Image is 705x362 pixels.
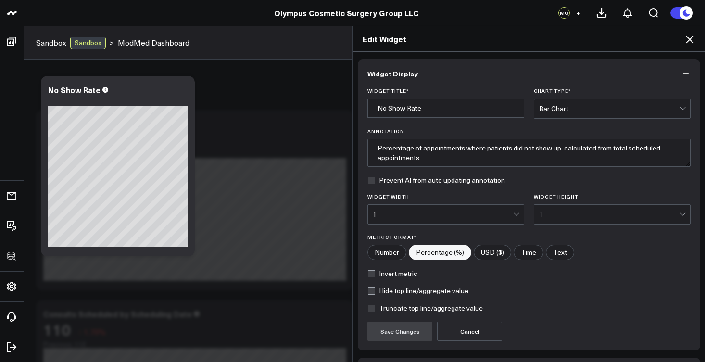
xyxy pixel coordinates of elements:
h2: Edit Widget [363,34,695,44]
label: Chart Type * [534,88,691,94]
button: Widget Display [358,59,700,88]
label: Annotation [367,128,691,134]
button: + [572,7,584,19]
button: Cancel [437,322,502,341]
label: Widget Title * [367,88,524,94]
label: Number [367,245,406,260]
span: Widget Display [367,70,418,77]
div: MQ [558,7,570,19]
label: Metric Format* [367,234,691,240]
div: 1 [373,211,513,218]
textarea: Percentage of appointments where patients did not show up, calculated from total scheduled appoin... [367,139,691,167]
div: 1 [539,211,680,218]
label: Truncate top line/aggregate value [367,304,483,312]
label: Percentage (%) [409,245,471,260]
label: Time [514,245,543,260]
a: Olympus Cosmetic Surgery Group LLC [274,8,419,18]
label: Invert metric [367,270,417,277]
div: Bar Chart [539,105,680,112]
input: Enter your widget title [367,99,524,118]
label: Widget Width [367,194,524,200]
span: + [576,10,580,16]
button: Save Changes [367,322,432,341]
label: Hide top line/aggregate value [367,287,468,295]
label: Text [546,245,574,260]
label: USD ($) [474,245,511,260]
label: Prevent AI from auto updating annotation [367,176,505,184]
label: Widget Height [534,194,691,200]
